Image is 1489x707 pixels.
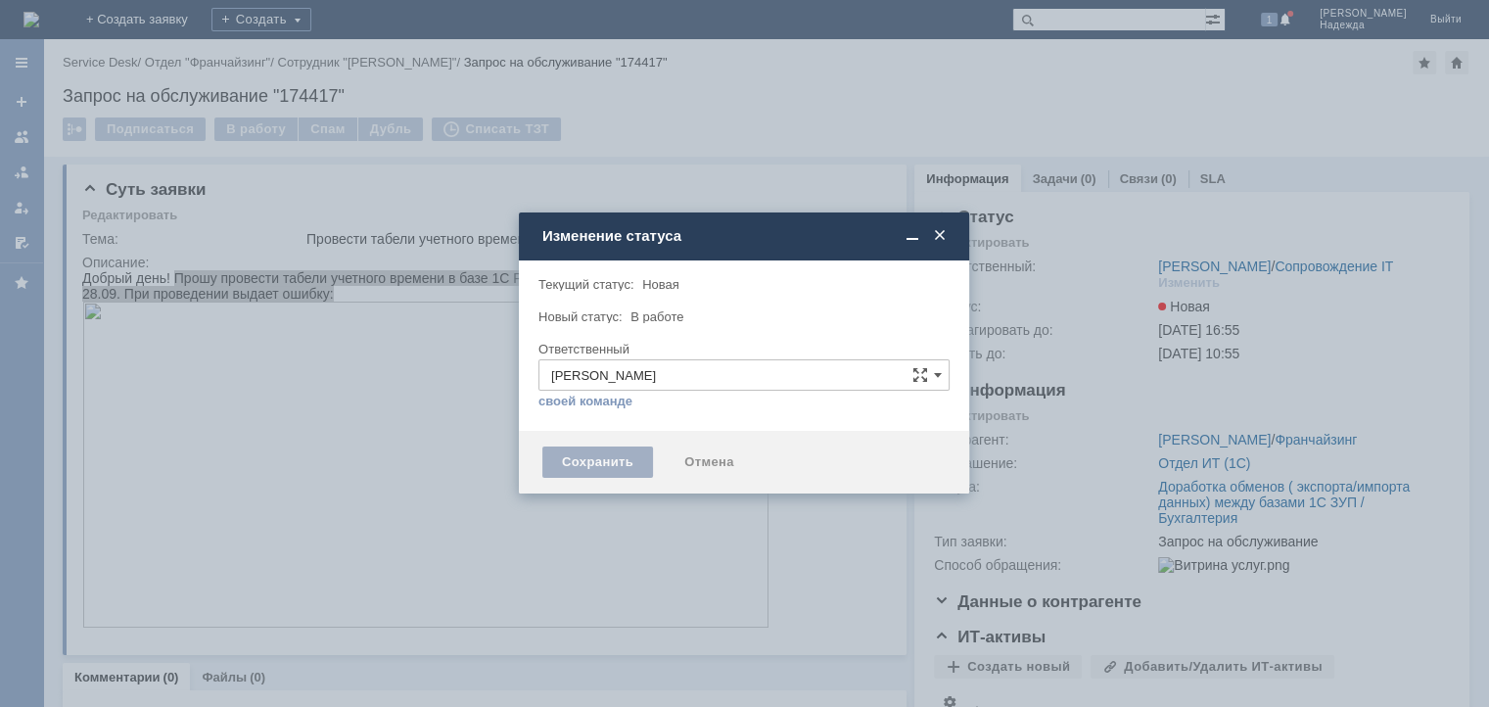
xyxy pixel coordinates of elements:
[542,227,950,245] div: Изменение статуса
[538,394,632,409] a: своей команде
[912,367,928,383] span: Сложная форма
[538,309,623,324] label: Новый статус:
[930,227,950,245] span: Закрыть
[903,227,922,245] span: Свернуть (Ctrl + M)
[630,309,683,324] span: В работе
[538,277,633,292] label: Текущий статус:
[642,277,679,292] span: Новая
[538,343,946,355] div: Ответственный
